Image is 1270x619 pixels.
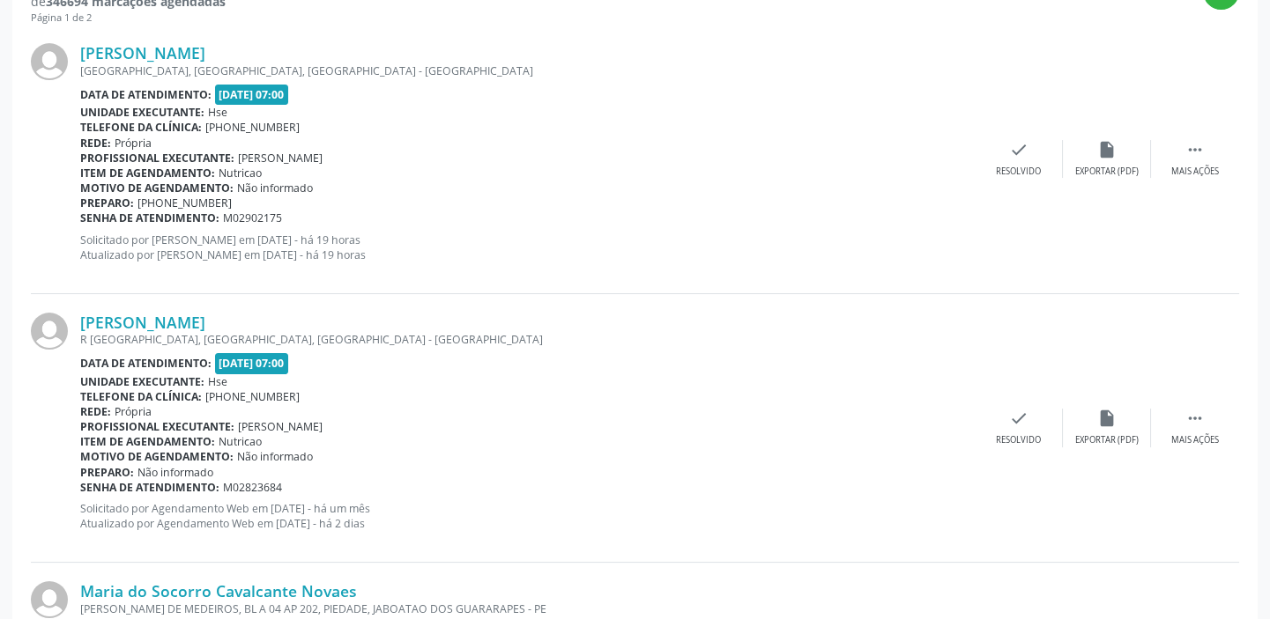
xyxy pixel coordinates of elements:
[31,581,68,618] img: img
[80,166,215,181] b: Item de agendamento:
[80,195,134,210] b: Preparo:
[80,87,212,102] b: Data de atendimento:
[1075,434,1139,446] div: Exportar (PDF)
[219,166,262,181] span: Nutricao
[1185,409,1205,428] i: 
[80,501,975,531] p: Solicitado por Agendamento Web em [DATE] - há um mês Atualizado por Agendamento Web em [DATE] - h...
[80,43,205,63] a: [PERSON_NAME]
[1075,166,1139,178] div: Exportar (PDF)
[80,601,975,616] div: [PERSON_NAME] DE MEDEIROS, BL A 04 AP 202, PIEDADE, JABOATAO DOS GUARARAPES - PE
[80,465,134,480] b: Preparo:
[80,374,204,389] b: Unidade executante:
[31,313,68,350] img: img
[115,404,152,419] span: Própria
[237,449,313,464] span: Não informado
[238,419,323,434] span: [PERSON_NAME]
[1185,140,1205,159] i: 
[219,434,262,449] span: Nutricao
[80,105,204,120] b: Unidade executante:
[80,181,234,195] b: Motivo de agendamento:
[1097,140,1117,159] i: insert_drive_file
[215,353,289,373] span: [DATE] 07:00
[1171,434,1219,446] div: Mais ações
[80,581,357,601] a: Maria do Socorro Cavalcante Novaes
[31,11,226,26] div: Página 1 de 2
[137,465,213,480] span: Não informado
[205,389,300,404] span: [PHONE_NUMBER]
[80,313,205,332] a: [PERSON_NAME]
[1097,409,1117,428] i: insert_drive_file
[115,136,152,151] span: Própria
[80,419,234,434] b: Profissional executante:
[215,85,289,105] span: [DATE] 07:00
[80,136,111,151] b: Rede:
[1171,166,1219,178] div: Mais ações
[80,480,219,495] b: Senha de atendimento:
[208,374,227,389] span: Hse
[208,105,227,120] span: Hse
[31,43,68,80] img: img
[223,210,282,225] span: M02902175
[238,151,323,166] span: [PERSON_NAME]
[80,404,111,419] b: Rede:
[137,195,232,210] span: [PHONE_NUMBER]
[80,232,975,262] p: Solicitado por [PERSON_NAME] em [DATE] - há 19 horas Atualizado por [PERSON_NAME] em [DATE] - há ...
[996,434,1041,446] div: Resolvido
[80,434,215,449] b: Item de agendamento:
[80,151,234,166] b: Profissional executante:
[237,181,313,195] span: Não informado
[1009,140,1029,159] i: check
[80,332,975,347] div: R [GEOGRAPHIC_DATA], [GEOGRAPHIC_DATA], [GEOGRAPHIC_DATA] - [GEOGRAPHIC_DATA]
[80,449,234,464] b: Motivo de agendamento:
[80,356,212,371] b: Data de atendimento:
[996,166,1041,178] div: Resolvido
[1009,409,1029,428] i: check
[205,120,300,135] span: [PHONE_NUMBER]
[80,389,202,404] b: Telefone da clínica:
[80,210,219,225] b: Senha de atendimento:
[80,63,975,78] div: [GEOGRAPHIC_DATA], [GEOGRAPHIC_DATA], [GEOGRAPHIC_DATA] - [GEOGRAPHIC_DATA]
[223,480,282,495] span: M02823684
[80,120,202,135] b: Telefone da clínica:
